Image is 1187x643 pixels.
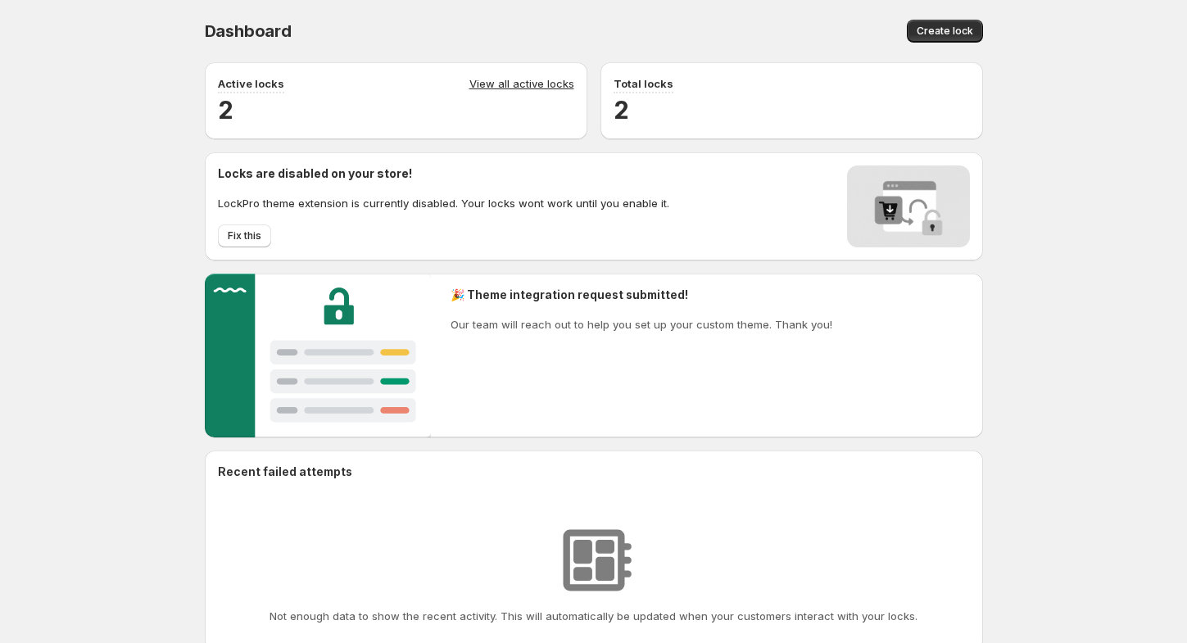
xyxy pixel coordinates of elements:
[614,93,970,126] h2: 2
[553,519,635,601] img: No resources found
[218,165,669,182] h2: Locks are disabled on your store!
[907,20,983,43] button: Create lock
[218,93,574,126] h2: 2
[270,608,917,624] p: Not enough data to show the recent activity. This will automatically be updated when your custome...
[218,224,271,247] button: Fix this
[614,75,673,92] p: Total locks
[205,274,432,437] img: Customer support
[451,316,832,333] p: Our team will reach out to help you set up your custom theme. Thank you!
[917,25,973,38] span: Create lock
[218,464,352,480] h2: Recent failed attempts
[469,75,574,93] a: View all active locks
[218,75,284,92] p: Active locks
[218,195,669,211] p: LockPro theme extension is currently disabled. Your locks wont work until you enable it.
[228,229,261,242] span: Fix this
[847,165,970,247] img: Locks disabled
[205,21,292,41] span: Dashboard
[451,287,832,303] h2: 🎉 Theme integration request submitted!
